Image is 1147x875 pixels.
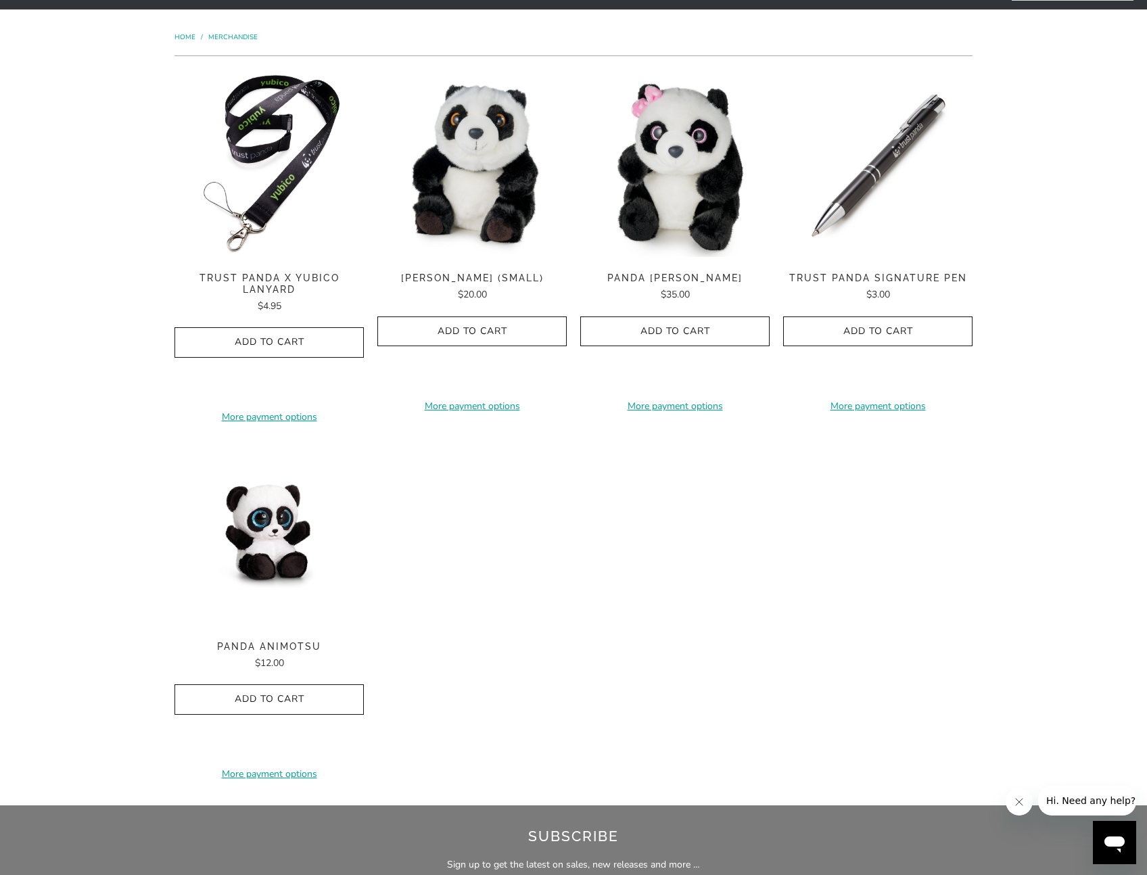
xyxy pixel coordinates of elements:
[783,273,973,284] span: Trust Panda Signature Pen
[377,70,567,259] a: Panda Lin Lin (Small) - Trust Panda Panda Lin Lin (Small) - Trust Panda
[174,641,364,653] span: Panda Animotsu
[594,326,755,337] span: Add to Cart
[661,288,690,301] span: $35.00
[174,410,364,425] a: More payment options
[174,32,195,42] span: Home
[866,288,890,301] span: $3.00
[797,326,958,337] span: Add to Cart
[174,32,197,42] a: Home
[1093,821,1136,864] iframe: Button to launch messaging window
[235,857,912,872] p: Sign up to get the latest on sales, new releases and more …
[377,273,567,302] a: [PERSON_NAME] (Small) $20.00
[1038,786,1136,815] iframe: Message from company
[377,273,567,284] span: [PERSON_NAME] (Small)
[174,273,364,314] a: Trust Panda x Yubico Lanyard $4.95
[258,300,281,312] span: $4.95
[174,684,364,715] button: Add to Cart
[208,32,258,42] a: Merchandise
[174,438,364,628] img: Panda Animotsu - Trust Panda
[174,70,364,259] img: Trust Panda Yubico Lanyard - Trust Panda
[174,273,364,295] span: Trust Panda x Yubico Lanyard
[580,399,770,414] a: More payment options
[174,767,364,782] a: More payment options
[580,70,770,259] img: Panda Lin Lin Sparkle - Trust Panda
[783,316,973,347] button: Add to Cart
[174,641,364,671] a: Panda Animotsu $12.00
[201,32,203,42] span: /
[377,316,567,347] button: Add to Cart
[189,694,350,705] span: Add to Cart
[783,399,973,414] a: More payment options
[580,273,770,284] span: Panda [PERSON_NAME]
[377,70,567,259] img: Panda Lin Lin (Small) - Trust Panda
[174,438,364,628] a: Panda Animotsu - Trust Panda Panda Animotsu - Trust Panda
[255,657,284,669] span: $12.00
[1006,788,1033,815] iframe: Close message
[580,316,770,347] button: Add to Cart
[783,273,973,302] a: Trust Panda Signature Pen $3.00
[174,327,364,358] button: Add to Cart
[783,70,973,259] img: Trust Panda Signature Pen - Trust Panda
[377,399,567,414] a: More payment options
[392,326,553,337] span: Add to Cart
[458,288,487,301] span: $20.00
[189,337,350,348] span: Add to Cart
[580,273,770,302] a: Panda [PERSON_NAME] $35.00
[235,826,912,847] h2: Subscribe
